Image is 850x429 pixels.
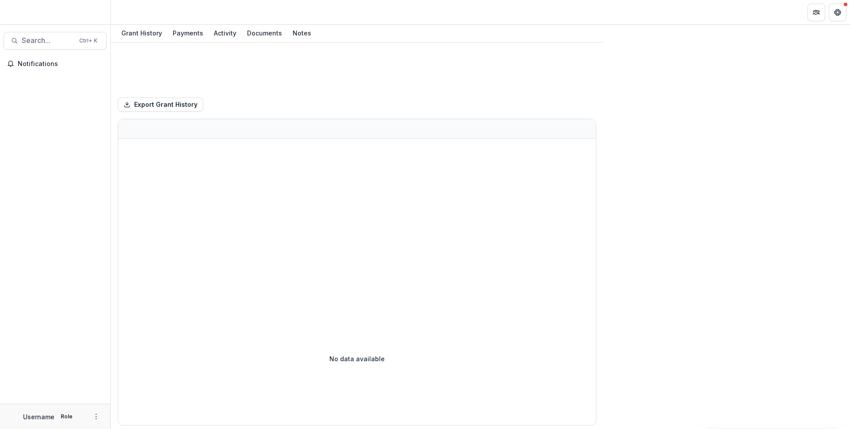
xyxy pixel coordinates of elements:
a: Notes [289,25,315,42]
p: No data available [329,354,385,363]
div: Notes [289,27,315,39]
button: Export Grant History [118,97,203,112]
div: Activity [210,27,240,39]
a: Documents [243,25,286,42]
a: Payments [169,25,207,42]
a: Grant History [118,25,166,42]
div: Documents [243,27,286,39]
button: More [91,411,101,422]
span: Notifications [18,60,103,68]
p: Username [23,412,54,421]
button: Notifications [4,57,107,71]
span: Search... [22,36,74,45]
div: Payments [169,27,207,39]
div: Ctrl + K [77,36,99,46]
button: Search... [4,32,107,50]
div: Grant History [118,27,166,39]
button: Partners [807,4,825,21]
button: Get Help [829,4,846,21]
p: Role [58,413,75,421]
a: Activity [210,25,240,42]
